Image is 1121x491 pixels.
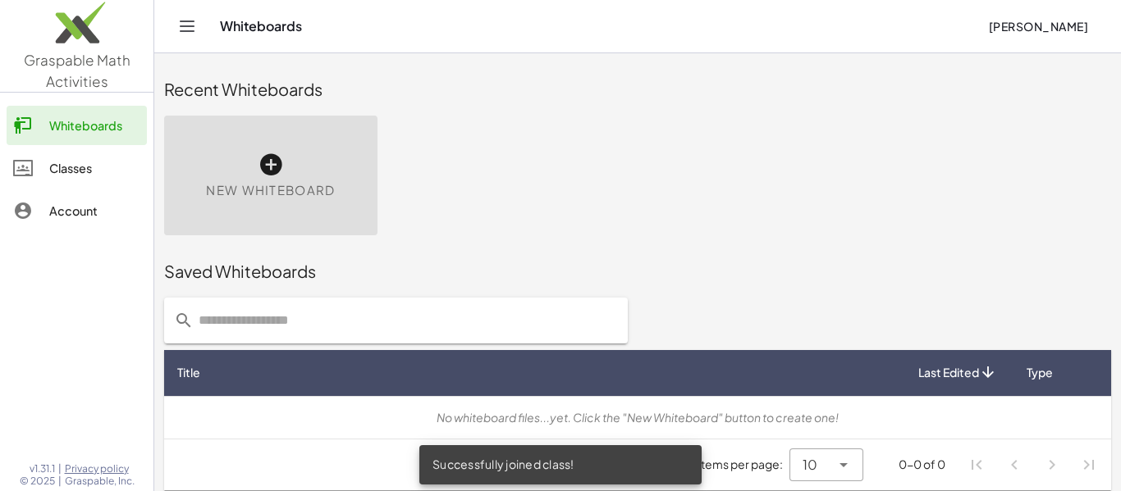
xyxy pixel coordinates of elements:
[164,78,1111,101] div: Recent Whiteboards
[49,158,140,178] div: Classes
[419,445,702,484] div: Successfully joined class!
[177,364,200,381] span: Title
[174,13,200,39] button: Toggle navigation
[7,148,147,188] a: Classes
[65,462,135,475] a: Privacy policy
[7,191,147,230] a: Account
[24,51,130,90] span: Graspable Math Activities
[1027,364,1053,381] span: Type
[30,462,55,475] span: v1.31.1
[65,475,135,488] span: Graspable, Inc.
[49,201,140,220] div: Account
[174,311,194,330] i: prepended action
[7,106,147,145] a: Whiteboards
[918,364,979,381] span: Last Edited
[899,456,945,473] div: 0-0 of 0
[58,475,62,488] span: |
[164,260,1111,283] div: Saved Whiteboards
[698,456,789,473] span: Items per page:
[959,446,1108,484] nav: Pagination Navigation
[49,116,140,135] div: Whiteboards
[20,475,55,488] span: © 2025
[988,19,1088,34] span: [PERSON_NAME]
[206,181,335,200] span: New Whiteboard
[58,462,62,475] span: |
[803,455,817,475] span: 10
[177,409,1098,426] div: No whiteboard files...yet. Click the "New Whiteboard" button to create one!
[975,11,1101,41] button: [PERSON_NAME]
